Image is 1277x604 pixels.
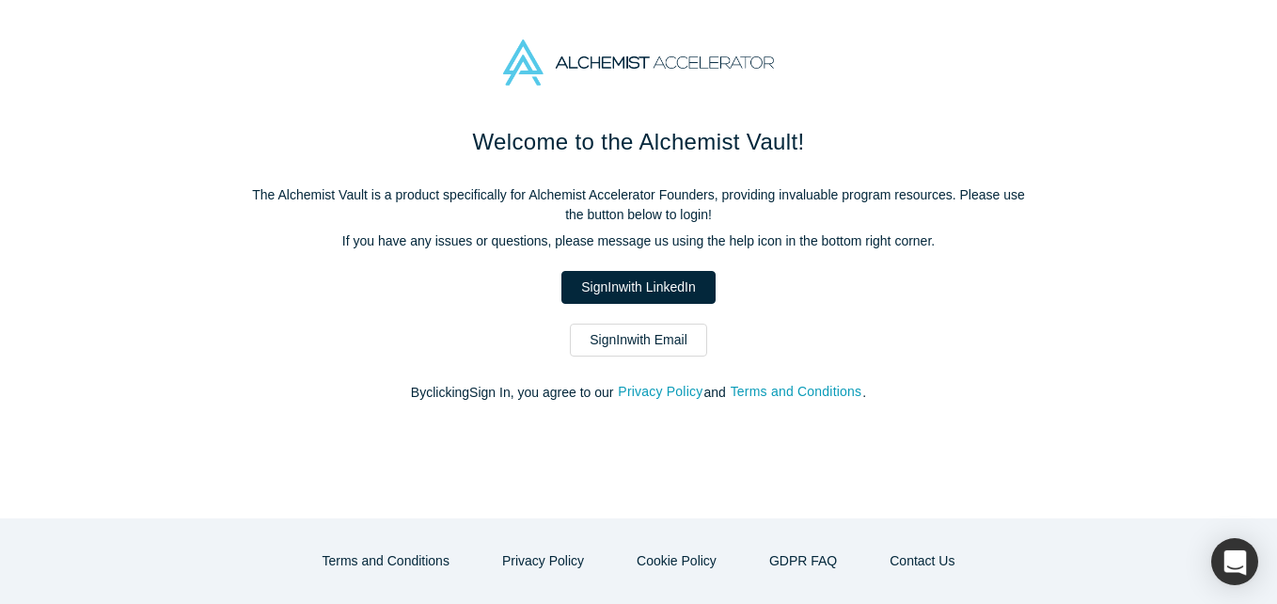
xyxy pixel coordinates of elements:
[503,40,774,86] img: Alchemist Accelerator Logo
[303,545,469,578] button: Terms and Conditions
[244,383,1033,403] p: By clicking Sign In , you agree to our and .
[482,545,604,578] button: Privacy Policy
[244,231,1033,251] p: If you have any issues or questions, please message us using the help icon in the bottom right co...
[617,545,736,578] button: Cookie Policy
[570,324,707,357] a: SignInwith Email
[244,125,1033,159] h1: Welcome to the Alchemist Vault!
[870,545,974,578] button: Contact Us
[730,381,863,403] button: Terms and Conditions
[561,271,715,304] a: SignInwith LinkedIn
[617,381,703,403] button: Privacy Policy
[749,545,857,578] a: GDPR FAQ
[244,185,1033,225] p: The Alchemist Vault is a product specifically for Alchemist Accelerator Founders, providing inval...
